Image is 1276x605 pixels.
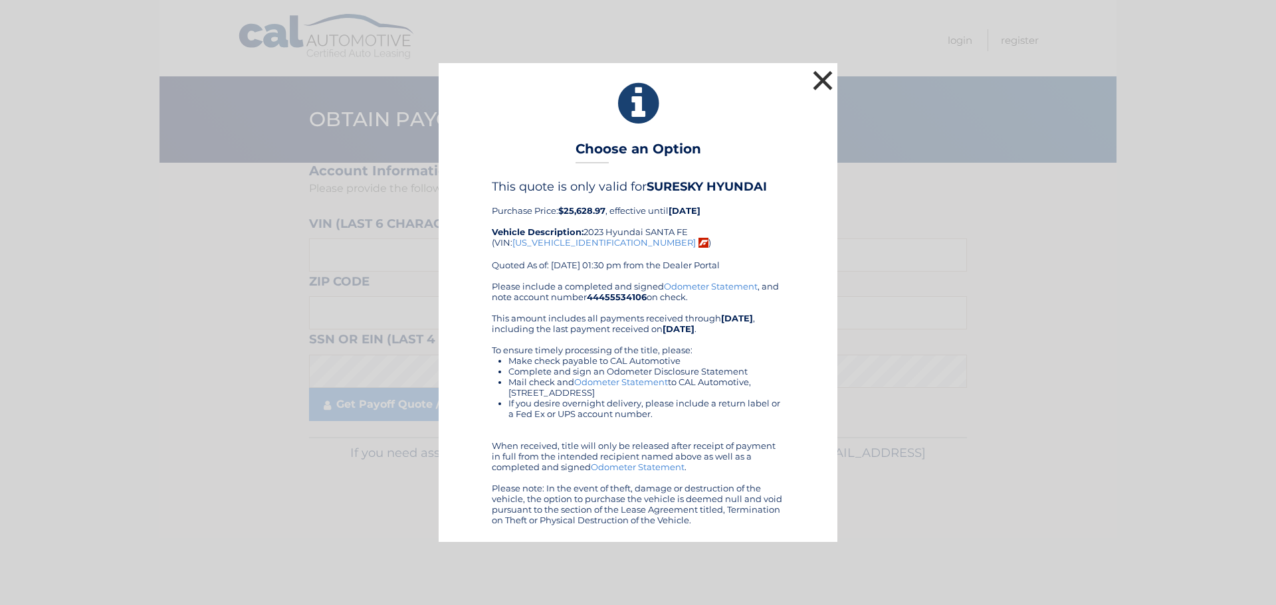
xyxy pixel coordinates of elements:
[508,398,784,419] li: If you desire overnight delivery, please include a return label or a Fed Ex or UPS account number.
[558,205,605,216] b: $25,628.97
[512,237,696,248] a: [US_VEHICLE_IDENTIFICATION_NUMBER]
[574,377,668,387] a: Odometer Statement
[492,237,711,248] span: (VIN: )
[698,238,708,248] img: 8rh5UuVk8QnwCAWDaABNIAG0AAaQAP8G4BfzyDfYW2HlqUAAAAASUVORK5CYII=
[587,292,647,302] b: 44455534106
[492,179,784,280] div: Purchase Price: , effective until 2023 Hyundai SANTA FE Quoted As of: [DATE] 01:30 pm from the De...
[576,141,701,164] h3: Choose an Option
[492,179,784,194] h4: This quote is only valid for
[663,323,694,334] b: [DATE]
[508,377,784,398] li: Mail check and to CAL Automotive, [STREET_ADDRESS]
[492,226,584,237] strong: Vehicle Description:
[809,67,836,94] button: ×
[508,355,784,366] li: Make check payable to CAL Automotive
[721,313,753,323] b: [DATE]
[591,462,685,472] a: Odometer Statement
[669,205,700,216] b: [DATE]
[492,281,784,525] div: Please include a completed and signed , and note account number on check. This amount includes al...
[664,281,758,292] a: Odometer Statement
[508,366,784,377] li: Complete and sign an Odometer Disclosure Statement
[647,179,767,194] b: SURESKY HYUNDAI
